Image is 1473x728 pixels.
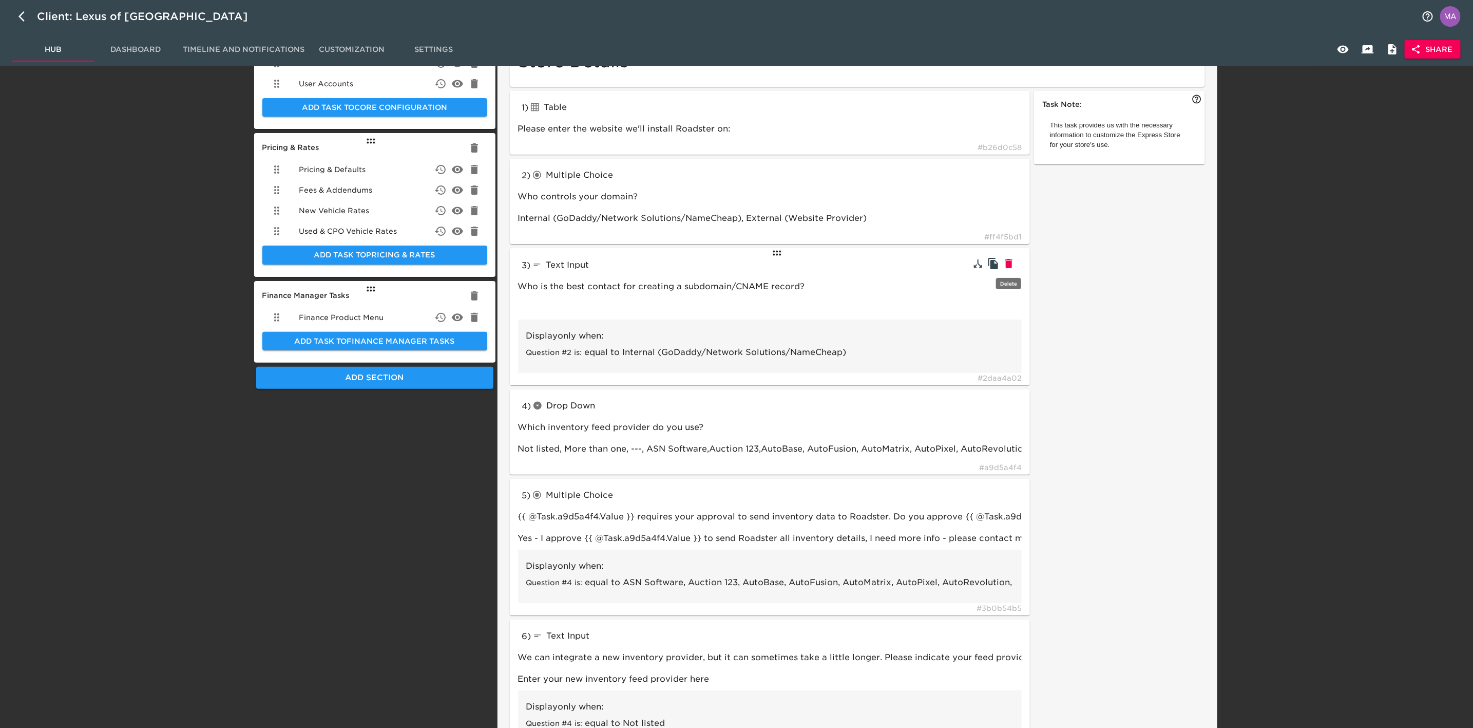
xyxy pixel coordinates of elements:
svg: Drag to Reorder [271,78,283,90]
p: Display only when: [526,701,1014,713]
p: This task provides us with the necessary information to customize the Express Store for your stor... [1050,121,1189,150]
button: Delete Section Pricing & Rates [467,140,482,156]
span: Dashboard [101,43,170,56]
button: delete [445,219,470,244]
div: Drag to Reorder [362,283,377,295]
button: delete [462,198,487,223]
h6: Finance Manager Tasks [262,289,487,303]
span: Question #2 [526,347,572,358]
span: Timeline and Notifications [183,43,304,56]
svg: Drag to Reorder [271,225,283,237]
span: # ff4f5bd1 [984,232,1022,242]
p: Display only when: [526,330,1014,342]
span: Used & CPO Vehicle Rates [299,226,397,236]
div: equal to [585,344,633,361]
div: Multiple Choice [531,167,682,183]
li: is: [526,342,1014,363]
button: Hide Conditional Rules [970,256,986,271]
div: Drag to Reorder [769,247,783,259]
span: Add Task to Core Configuration [271,101,479,114]
svg: Optional note to help the user complete this task [1192,94,1202,104]
button: delete [428,219,453,244]
button: delete [462,305,487,330]
span: Finance Product Menu [299,312,384,323]
button: Add Task toFinance Manager Tasks [262,332,487,351]
button: notifications [1415,4,1440,29]
span: New Vehicle Rates [299,206,370,216]
button: delete [445,305,470,330]
div: User Accounts [262,73,487,94]
div: Drop Down [531,398,682,414]
div: Used & CPO Vehicle Rates [262,221,487,241]
span: Add Task to Finance Manager Tasks [271,335,479,348]
button: Share [1405,40,1461,59]
svg: Drag to Reorder [271,163,283,176]
div: Text Input [531,628,682,644]
button: Delete Section Finance Manager Tasks [467,288,482,304]
h6: Pricing & Rates [262,141,487,155]
div: Text Input [531,257,682,273]
button: Add Section [256,367,493,388]
button: Add Task toCore Configuration [262,98,487,117]
button: delete [428,71,453,96]
span: Multiple Choice [546,490,614,500]
span: Text Input [547,631,590,641]
button: Add Task toPricing & Rates [262,246,487,265]
span: Settings [399,43,469,56]
div: Drag to Reorder [362,135,377,147]
span: Multiple Choice [546,170,614,180]
span: Add Task to Pricing & Rates [271,249,479,262]
span: # a9d5a4f4 [979,462,1022,473]
span: Add Section [267,371,482,384]
div: equal to [585,574,633,591]
span: Fees & Addendums [299,185,373,195]
div: Finance Product Menu [262,307,487,328]
button: delete [462,178,487,202]
span: Table [544,102,567,112]
svg: Drag to Reorder [271,204,283,217]
button: delete [445,198,470,223]
span: Drop Down [547,401,596,410]
span: Hub [18,43,88,56]
button: delete [428,198,453,223]
span: Question #4 [526,577,572,588]
div: New Vehicle Rates [262,200,487,221]
button: delete [462,71,487,96]
button: delete [462,157,487,182]
button: delete [445,71,470,96]
span: Customization [317,43,387,56]
span: # 2daa4a02 [978,373,1022,383]
button: delete [428,305,453,330]
p: Display only when: [526,560,1014,572]
div: Table [529,99,680,116]
span: Pricing & Defaults [299,164,366,175]
div: Fees & Addendums [262,180,487,200]
button: delete [445,157,470,182]
button: delete [428,178,453,202]
button: Task Note:This task provides us with the necessary information to customize the Express Store for... [1034,91,1205,164]
button: delete [462,219,487,244]
span: # b26d0c58 [978,142,1022,153]
button: delete [428,157,453,182]
span: User Accounts [299,79,354,89]
div: Client: Lexus of [GEOGRAPHIC_DATA] [37,8,262,25]
div: Pricing & Defaults [262,159,487,180]
h6: Task Note: [1042,99,1197,110]
span: # 3b0b54b5 [977,603,1022,613]
svg: Drag to Reorder [271,184,283,196]
li: is: [526,572,1014,593]
div: Multiple Choice [531,487,682,503]
button: delete [445,178,470,202]
img: Profile [1440,6,1461,27]
span: Text Input [546,260,589,270]
svg: Drag to Reorder [271,311,283,324]
span: Share [1413,43,1452,56]
button: View Hub [1331,37,1355,62]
